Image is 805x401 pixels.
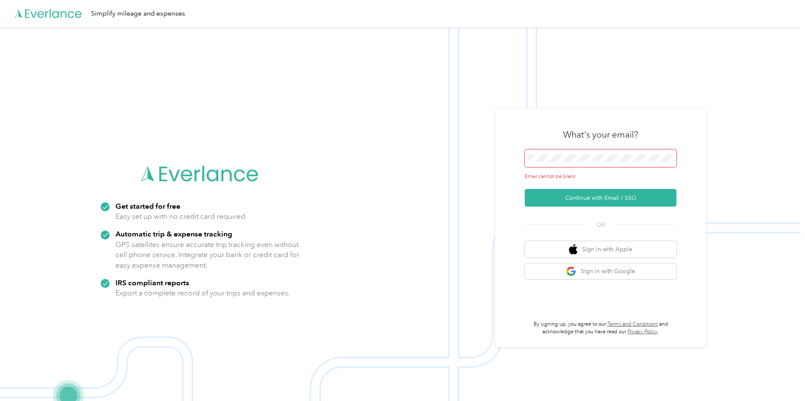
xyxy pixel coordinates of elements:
[115,202,180,210] strong: Get started for free
[91,8,185,19] div: Simplify mileage and expenses
[115,229,232,238] strong: Automatic trip & expense tracking
[525,173,676,181] div: Email cannot be blank
[525,241,676,258] button: apple logoSign in with Apple
[566,266,577,277] img: google logo
[563,129,638,141] h3: What's your email?
[525,189,676,207] button: Continue with Email / SSO
[607,321,658,327] a: Terms and Conditions
[115,278,189,287] strong: IRS compliant reports
[115,239,300,271] p: GPS satellites ensure accurate trip tracking even without cell phone service. Integrate your bank...
[115,211,245,222] p: Easy set up with no credit card required
[525,263,676,280] button: google logoSign in with Google
[628,329,657,335] a: Privacy Policy
[115,288,290,298] p: Export a complete record of your trips and expenses.
[586,220,615,229] span: OR
[525,321,676,335] p: By signing up, you agree to our and acknowledge that you have read our .
[569,244,577,255] img: apple logo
